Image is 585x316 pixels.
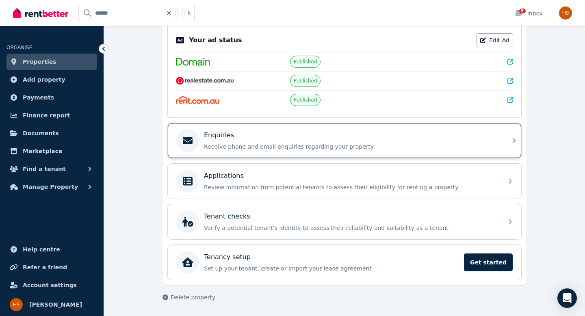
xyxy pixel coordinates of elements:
span: Help centre [23,245,60,254]
a: Properties [6,54,97,70]
img: Harpinder Singh [10,298,23,311]
span: Payments [23,93,54,102]
img: Domain.com.au [176,58,210,66]
span: Published [294,58,317,65]
button: Find a tenant [6,161,97,177]
span: Delete property [171,293,215,301]
a: Add property [6,71,97,88]
p: Your ad status [189,35,242,45]
span: Documents [23,128,59,138]
span: [PERSON_NAME] [29,300,82,310]
p: Tenancy setup [204,252,251,262]
a: ApplicationsReview information from potential tenants to assess their eligibility for renting a p... [168,164,521,199]
a: Tenancy setupSet up your tenant, create or import your lease agreementGet started [168,245,521,280]
div: Open Intercom Messenger [557,288,577,308]
a: Finance report [6,107,97,123]
img: RentBetter [13,7,68,19]
a: Help centre [6,241,97,258]
img: RealEstate.com.au [176,77,234,85]
a: Payments [6,89,97,106]
span: Add property [23,75,65,84]
span: Published [294,78,317,84]
span: ORGANISE [6,45,32,50]
a: Marketplace [6,143,97,159]
button: Manage Property [6,179,97,195]
span: k [188,10,191,16]
a: Edit Ad [477,33,513,47]
p: Verify a potential tenant's identity to assess their reliability and suitability as a tenant [204,224,498,232]
span: Published [294,97,317,103]
span: 9 [519,9,526,13]
a: Tenant checksVerify a potential tenant's identity to assess their reliability and suitability as ... [168,204,521,239]
p: Tenant checks [204,212,250,221]
button: Delete property [162,293,215,301]
span: Properties [23,57,56,67]
a: Refer a friend [6,259,97,275]
p: Receive phone and email enquiries regarding your property [204,143,498,151]
span: Finance report [23,110,70,120]
p: Set up your tenant, create or import your lease agreement [204,264,459,273]
div: Inbox [514,9,543,17]
span: Marketplace [23,146,62,156]
a: EnquiriesReceive phone and email enquiries regarding your property [168,123,521,158]
span: Account settings [23,280,77,290]
span: Get started [464,253,513,271]
p: Enquiries [204,130,234,140]
img: Rent.com.au [176,96,219,104]
img: Harpinder Singh [559,6,572,19]
p: Review information from potential tenants to assess their eligibility for renting a property [204,183,498,191]
span: Find a tenant [23,164,66,174]
span: Refer a friend [23,262,67,272]
a: Documents [6,125,97,141]
span: Manage Property [23,182,78,192]
p: Applications [204,171,244,181]
a: Account settings [6,277,97,293]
